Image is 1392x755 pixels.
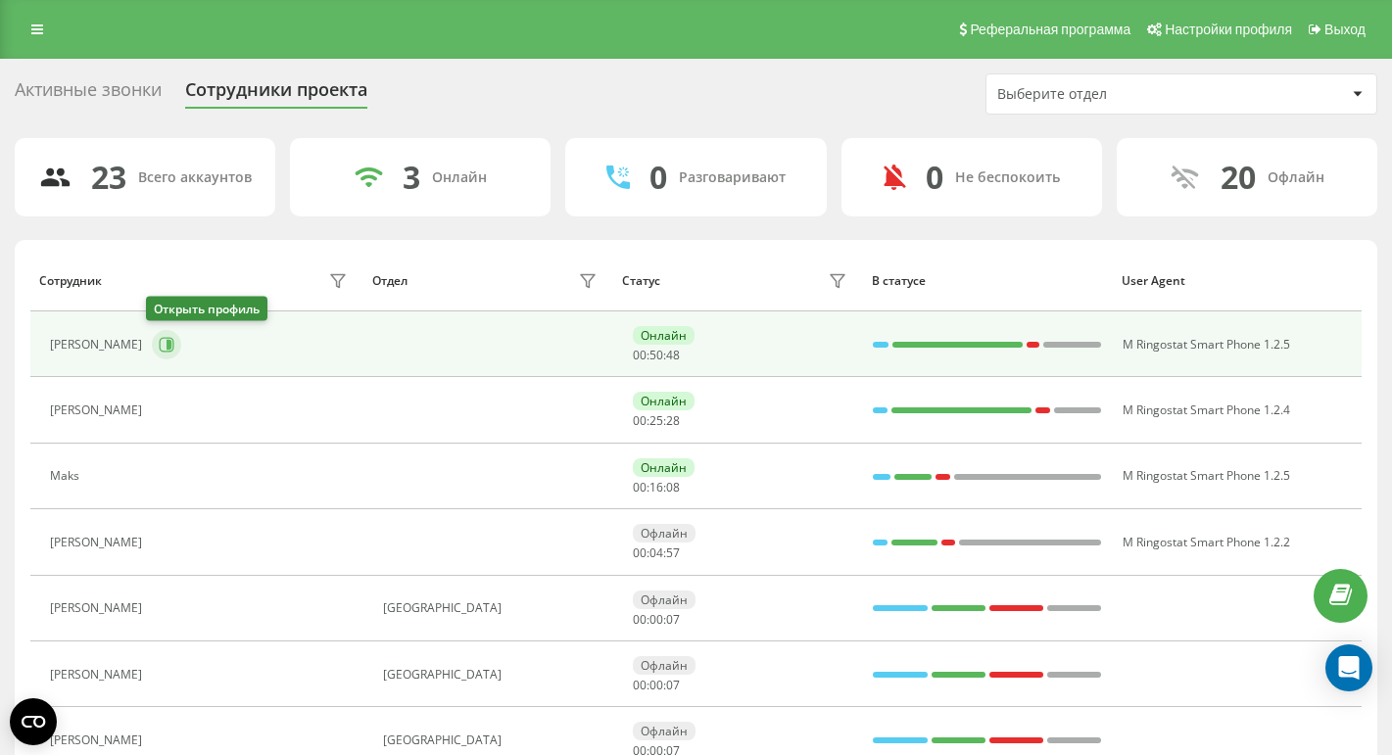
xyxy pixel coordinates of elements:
[649,677,663,693] span: 00
[50,536,147,549] div: [PERSON_NAME]
[649,479,663,495] span: 16
[649,611,663,628] span: 00
[1122,274,1353,288] div: User Agent
[15,79,162,110] div: Активные звонки
[1268,169,1324,186] div: Офлайн
[1123,401,1290,418] span: M Ringostat Smart Phone 1.2.4
[403,159,420,196] div: 3
[649,412,663,429] span: 25
[955,169,1060,186] div: Не беспокоить
[50,668,147,682] div: [PERSON_NAME]
[649,544,663,561] span: 04
[185,79,367,110] div: Сотрудники проекта
[633,414,680,428] div: : :
[633,613,680,627] div: : :
[926,159,943,196] div: 0
[91,159,126,196] div: 23
[633,611,647,628] span: 00
[633,524,696,543] div: Офлайн
[633,679,680,692] div: : :
[372,274,408,288] div: Отдел
[1221,159,1256,196] div: 20
[633,590,696,609] div: Офлайн
[666,611,680,628] span: 07
[1123,467,1290,484] span: M Ringostat Smart Phone 1.2.5
[10,698,57,745] button: Open CMP widget
[633,349,680,362] div: : :
[633,722,696,740] div: Офлайн
[1324,22,1366,37] span: Выход
[432,169,487,186] div: Онлайн
[872,274,1103,288] div: В статусе
[50,338,147,352] div: [PERSON_NAME]
[1123,336,1290,353] span: M Ringostat Smart Phone 1.2.5
[50,469,84,483] div: Maks
[633,392,695,410] div: Онлайн
[383,668,602,682] div: [GEOGRAPHIC_DATA]
[633,412,647,429] span: 00
[997,86,1231,103] div: Выберите отдел
[666,347,680,363] span: 48
[1325,644,1372,691] div: Open Intercom Messenger
[633,479,647,495] span: 00
[146,297,267,321] div: Открыть профиль
[39,274,102,288] div: Сотрудник
[50,733,147,747] div: [PERSON_NAME]
[50,403,147,417] div: [PERSON_NAME]
[649,347,663,363] span: 50
[633,347,647,363] span: 00
[666,544,680,561] span: 57
[633,481,680,495] div: : :
[383,733,602,747] div: [GEOGRAPHIC_DATA]
[50,601,147,615] div: [PERSON_NAME]
[633,656,696,675] div: Офлайн
[633,544,647,561] span: 00
[1123,534,1290,550] span: M Ringostat Smart Phone 1.2.2
[679,169,786,186] div: Разговаривают
[970,22,1130,37] span: Реферальная программа
[633,546,680,560] div: : :
[383,601,602,615] div: [GEOGRAPHIC_DATA]
[622,274,660,288] div: Статус
[1165,22,1292,37] span: Настройки профиля
[138,169,252,186] div: Всего аккаунтов
[633,458,695,477] div: Онлайн
[666,677,680,693] span: 07
[633,677,647,693] span: 00
[633,326,695,345] div: Онлайн
[666,479,680,495] span: 08
[666,412,680,429] span: 28
[649,159,667,196] div: 0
